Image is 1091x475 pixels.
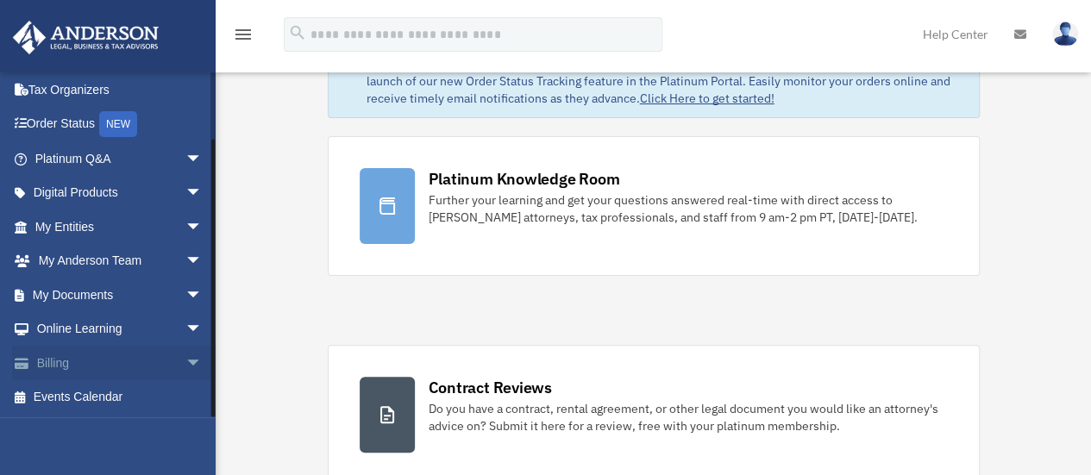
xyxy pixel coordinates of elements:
span: arrow_drop_down [185,141,220,177]
span: arrow_drop_down [185,346,220,381]
a: Online Learningarrow_drop_down [12,312,229,347]
div: Further your learning and get your questions answered real-time with direct access to [PERSON_NAM... [429,191,948,226]
span: arrow_drop_down [185,244,220,279]
span: arrow_drop_down [185,176,220,211]
a: Tax Organizers [12,72,229,107]
a: Billingarrow_drop_down [12,346,229,380]
a: My Entitiesarrow_drop_down [12,209,229,244]
div: Do you have a contract, rental agreement, or other legal document you would like an attorney's ad... [429,400,948,434]
div: NEW [99,111,137,137]
img: Anderson Advisors Platinum Portal [8,21,164,54]
i: search [288,23,307,42]
span: arrow_drop_down [185,312,220,347]
a: Click Here to get started! [640,91,774,106]
a: Platinum Q&Aarrow_drop_down [12,141,229,176]
img: User Pic [1052,22,1078,47]
a: Digital Productsarrow_drop_down [12,176,229,210]
a: Events Calendar [12,380,229,415]
a: Order StatusNEW [12,107,229,142]
div: Based on your feedback, we're thrilled to announce the launch of our new Order Status Tracking fe... [367,55,965,107]
span: arrow_drop_down [185,278,220,313]
a: My Documentsarrow_drop_down [12,278,229,312]
div: Contract Reviews [429,377,552,398]
i: menu [233,24,254,45]
a: My Anderson Teamarrow_drop_down [12,244,229,278]
a: Platinum Knowledge Room Further your learning and get your questions answered real-time with dire... [328,136,980,276]
span: arrow_drop_down [185,209,220,245]
div: Platinum Knowledge Room [429,168,620,190]
a: menu [233,30,254,45]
